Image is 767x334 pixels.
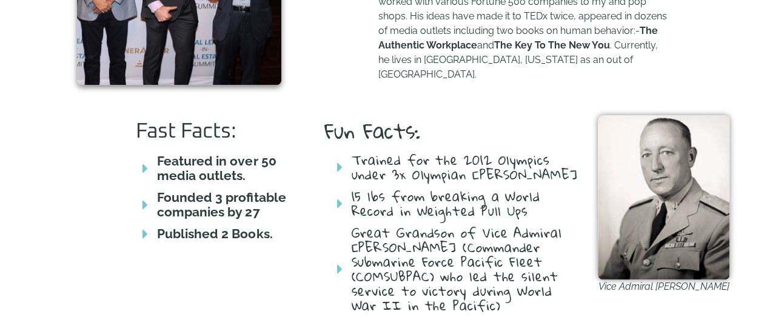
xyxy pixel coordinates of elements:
[324,121,580,141] h2: Fun Facts:
[157,226,272,241] b: Published 2 Books.
[494,39,610,51] b: The Key To The New You
[157,153,276,183] b: Featured in over 50 media outlets.
[598,279,729,294] figcaption: Vice Admiral [PERSON_NAME]
[136,121,300,142] h2: Fast Facts:
[348,153,580,182] span: Trained for the 2012 Olympics under 3x Olympian [PERSON_NAME]
[348,189,580,218] span: 15 lbs from breaking a World Record in Weighted Pull Ups
[157,190,286,219] b: Founded 3 profitable companies by 27
[348,225,580,313] span: Great Grandson of Vice Admiral [PERSON_NAME] (Commander Submarine Force Pacific Fleet (COMSUBPAC)...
